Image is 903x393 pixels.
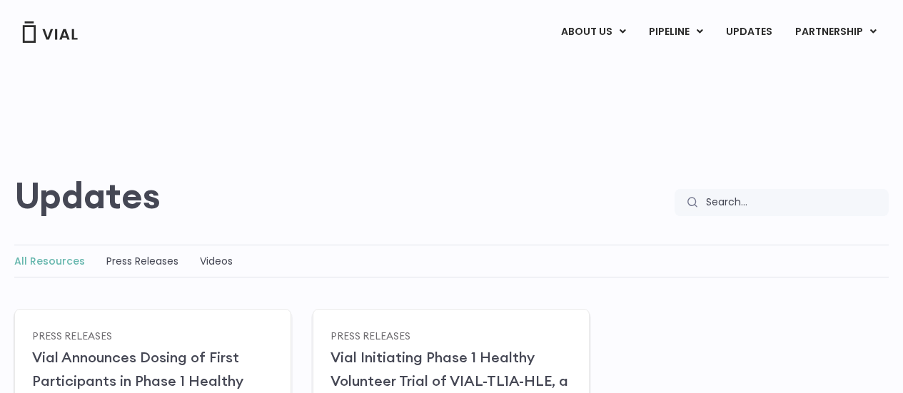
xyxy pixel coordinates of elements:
[21,21,79,43] img: Vial Logo
[32,329,112,342] a: Press Releases
[331,329,410,342] a: Press Releases
[637,20,714,44] a: PIPELINEMenu Toggle
[14,175,161,216] h2: Updates
[697,189,889,216] input: Search...
[550,20,637,44] a: ABOUT USMenu Toggle
[715,20,783,44] a: UPDATES
[14,254,85,268] a: All Resources
[200,254,233,268] a: Videos
[784,20,888,44] a: PARTNERSHIPMenu Toggle
[106,254,178,268] a: Press Releases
